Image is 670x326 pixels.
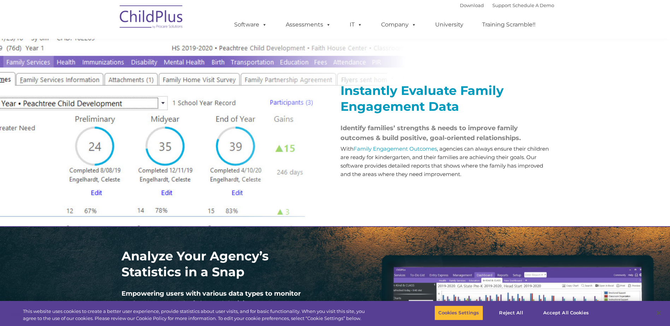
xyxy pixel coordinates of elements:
button: Accept All Cookies [539,306,593,320]
font: | [460,2,554,8]
button: Close [651,305,666,321]
a: Assessments [279,18,338,32]
div: This website uses cookies to create a better user experience, provide statistics about user visit... [23,308,368,322]
a: University [428,18,470,32]
strong: Analyze Your Agency’s Statistics in a Snap [121,248,269,279]
img: ChildPlus by Procare Solutions [116,0,187,36]
a: Schedule A Demo [512,2,554,8]
a: Family Engagement Outcomes [354,145,437,152]
a: Training Scramble!! [475,18,542,32]
button: Cookies Settings [434,306,483,320]
button: Reject All [489,306,533,320]
a: IT [343,18,369,32]
span: Empowering users with various data types to monitor performance & make informed decisions. [121,290,301,307]
span: Identify families’ strengths & needs to improve family outcomes & build positive, goal-oriented r... [340,124,521,142]
a: Company [374,18,423,32]
p: With , agencies can always ensure their children are ready for kindergarten, and their families a... [340,145,549,179]
strong: Instantly Evaluate Family Engagement Data [340,83,504,114]
a: Software [227,18,274,32]
a: Download [460,2,484,8]
a: Support [492,2,511,8]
